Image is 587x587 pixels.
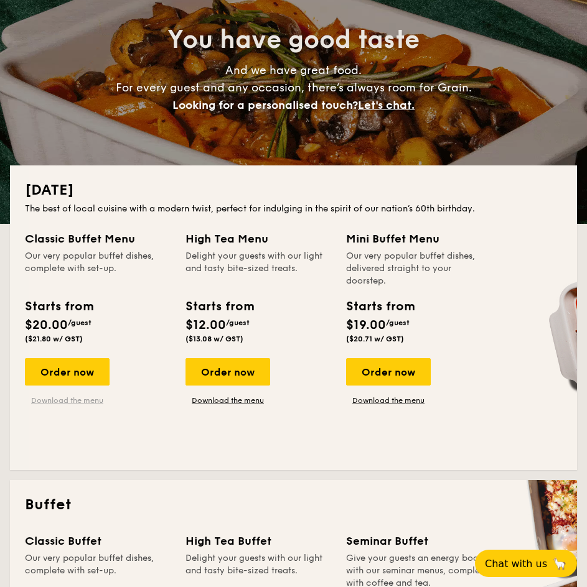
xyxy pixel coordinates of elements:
div: Mini Buffet Menu [346,230,492,247]
div: High Tea Buffet [185,532,331,550]
div: Order now [25,358,110,386]
span: Looking for a personalised touch? [172,98,358,112]
span: ($20.71 w/ GST) [346,335,404,343]
div: Order now [185,358,270,386]
div: Starts from [346,297,414,316]
a: Download the menu [185,395,270,405]
span: Let's chat. [358,98,415,112]
div: Starts from [185,297,253,316]
div: Classic Buffet Menu [25,230,171,247]
a: Download the menu [25,395,110,405]
div: Our very popular buffet dishes, complete with set-up. [25,250,171,287]
span: ($21.80 w/ GST) [25,335,83,343]
div: Seminar Buffet [346,532,492,550]
span: /guest [226,318,250,327]
div: Delight your guests with our light and tasty bite-sized treats. [185,250,331,287]
div: The best of local cuisine with a modern twist, perfect for indulging in the spirit of our nation’... [25,203,562,215]
div: Our very popular buffet dishes, delivered straight to your doorstep. [346,250,492,287]
span: 🦙 [552,557,567,571]
div: Classic Buffet [25,532,171,550]
div: Order now [346,358,431,386]
div: Starts from [25,297,93,316]
span: ($13.08 w/ GST) [185,335,243,343]
span: /guest [386,318,410,327]
span: $20.00 [25,318,68,333]
a: Download the menu [346,395,431,405]
span: And we have great food. For every guest and any occasion, there’s always room for Grain. [116,63,472,112]
span: $19.00 [346,318,386,333]
button: Chat with us🦙 [475,550,577,577]
h2: Buffet [25,495,562,515]
h2: [DATE] [25,180,562,200]
div: High Tea Menu [185,230,331,247]
span: /guest [68,318,92,327]
span: Chat with us [485,558,547,570]
span: $12.00 [185,318,226,333]
span: You have good taste [167,25,420,55]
